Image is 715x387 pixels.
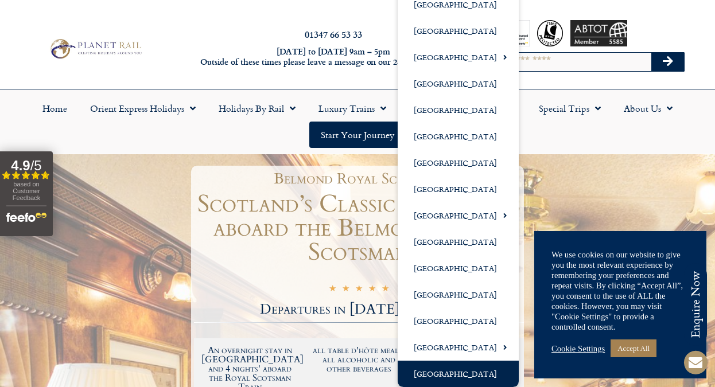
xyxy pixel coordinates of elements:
[398,202,519,229] a: [GEOGRAPHIC_DATA]
[382,284,389,295] i: ☆
[398,361,519,387] a: [GEOGRAPHIC_DATA]
[398,334,519,361] a: [GEOGRAPHIC_DATA]
[398,44,519,71] a: [GEOGRAPHIC_DATA]
[200,171,518,186] h1: Belmond Royal Scotsman
[329,283,389,295] div: 5/5
[612,95,684,122] a: About Us
[398,123,519,150] a: [GEOGRAPHIC_DATA]
[527,95,612,122] a: Special Trips
[31,95,79,122] a: Home
[611,339,656,357] a: Accept All
[307,95,398,122] a: Luxury Trains
[398,176,519,202] a: [GEOGRAPHIC_DATA]
[398,229,519,255] a: [GEOGRAPHIC_DATA]
[46,37,144,60] img: Planet Rail Train Holidays Logo
[398,150,519,176] a: [GEOGRAPHIC_DATA]
[398,97,519,123] a: [GEOGRAPHIC_DATA]
[651,53,685,71] button: Search
[329,284,336,295] i: ☆
[398,282,519,308] a: [GEOGRAPHIC_DATA]
[551,249,689,332] div: We use cookies on our website to give you the most relevant experience by remembering your prefer...
[310,346,408,373] h2: all table d'hôte meals, all alcoholic and other beverages
[368,284,376,295] i: ☆
[194,192,524,264] h1: Scotland’s Classic Splendours aboard the Belmond Royal Scotsman
[305,28,362,41] a: 01347 66 53 33
[398,18,519,44] a: [GEOGRAPHIC_DATA]
[551,343,605,354] a: Cookie Settings
[398,71,519,97] a: [GEOGRAPHIC_DATA]
[6,95,709,148] nav: Menu
[355,284,363,295] i: ☆
[193,46,473,68] h6: [DATE] to [DATE] 9am – 5pm Outside of these times please leave a message on our 24/7 enquiry serv...
[398,255,519,282] a: [GEOGRAPHIC_DATA]
[207,95,307,122] a: Holidays by Rail
[398,308,519,334] a: [GEOGRAPHIC_DATA]
[309,122,406,148] a: Start your Journey
[194,303,524,316] h2: Departures in [DATE] and 2026
[79,95,207,122] a: Orient Express Holidays
[342,284,349,295] i: ☆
